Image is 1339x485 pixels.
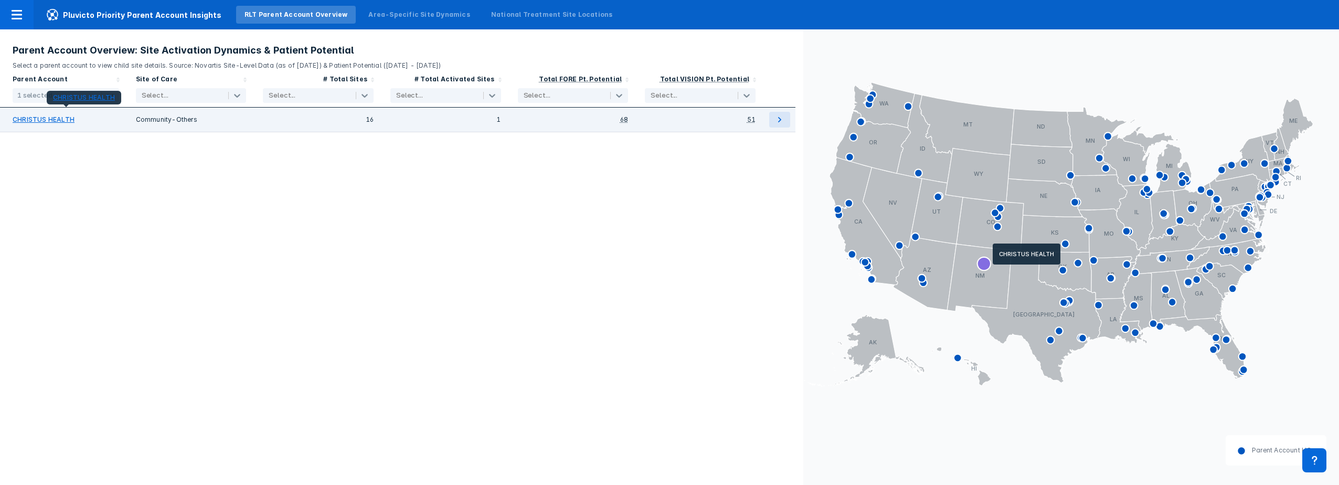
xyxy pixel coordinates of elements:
[245,10,347,19] div: RLT Parent Account Overview
[509,70,637,108] div: Sort
[13,57,791,70] p: Select a parent account to view child site details. Source: Novartis Site-Level Data (as of [DATE...
[127,70,255,108] div: Sort
[539,75,622,83] div: Total FORE Pt. Potential
[13,115,75,124] a: CHRISTUS HEALTH
[263,112,374,128] div: 16
[13,44,791,57] h3: Parent Account Overview: Site Activation Dynamics & Patient Potential
[13,75,68,86] div: Parent Account
[491,10,613,19] div: National Treatment Site Locations
[254,70,382,108] div: Sort
[360,6,478,24] a: Area-Specific Site Dynamics
[136,112,247,128] div: Community-Others
[1246,446,1312,455] dd: Parent Account HQ
[34,8,234,21] span: Pluvicto Priority Parent Account Insights
[136,75,177,86] div: Site of Care
[390,112,501,128] div: 1
[382,70,509,108] div: Sort
[660,75,749,83] div: Total VISION Pt. Potential
[368,10,470,19] div: Area-Specific Site Dynamics
[236,6,356,24] a: RLT Parent Account Overview
[1302,448,1326,472] div: Contact Support
[323,75,367,86] div: # Total Sites
[747,115,756,124] div: 51
[483,6,621,24] a: National Treatment Site Locations
[415,75,495,86] div: # Total Activated Sites
[620,115,628,124] div: 68
[17,91,52,100] div: 1 selected
[636,70,764,108] div: Sort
